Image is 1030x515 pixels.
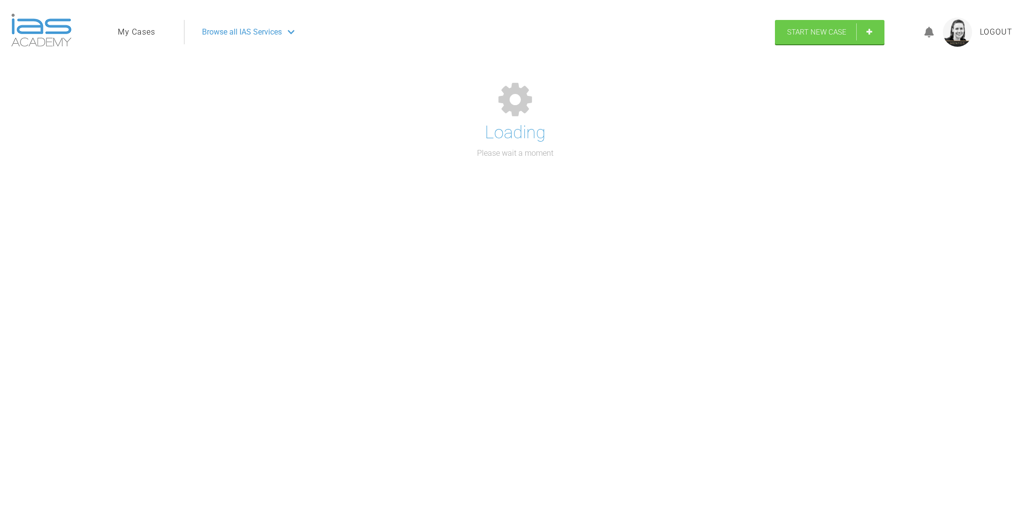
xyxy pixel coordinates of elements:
p: Please wait a moment [477,147,553,160]
a: Start New Case [775,20,884,44]
img: logo-light.3e3ef733.png [11,14,72,47]
span: Start New Case [787,28,846,37]
h1: Loading [485,119,546,147]
span: Browse all IAS Services [202,26,282,38]
a: My Cases [118,26,155,38]
a: Logout [980,26,1012,38]
img: profile.png [943,18,972,47]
